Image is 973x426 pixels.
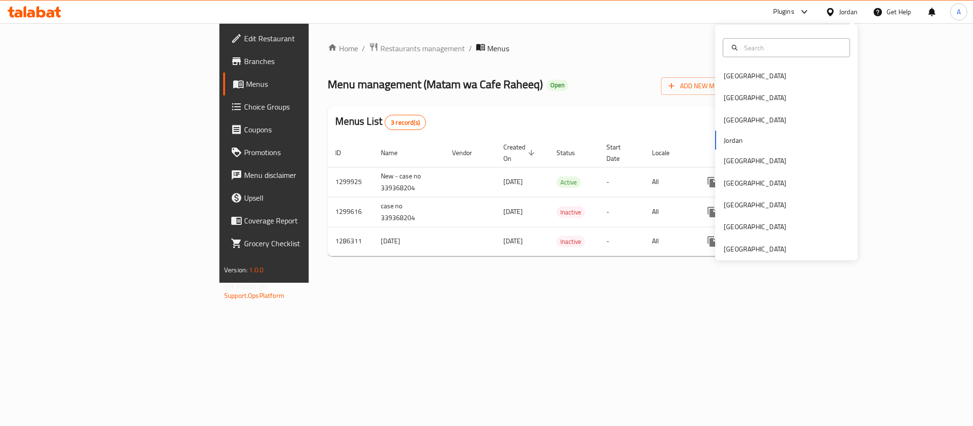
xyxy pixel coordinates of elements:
span: Upsell [244,192,374,204]
input: Search [740,42,844,53]
button: Add New Menu [661,77,735,95]
span: Status [557,147,587,158]
div: Total records count [385,115,426,130]
a: Grocery Checklist [223,232,382,255]
a: Menu disclaimer [223,164,382,186]
td: case no 339368204 [373,197,444,227]
span: Inactive [557,207,585,218]
button: more [701,230,724,253]
span: Start Date [606,141,633,164]
span: Menu disclaimer [244,169,374,181]
span: Choice Groups [244,101,374,112]
span: Menu management ( Matam wa Cafe Raheeq ) [328,74,543,95]
a: Edit Restaurant [223,27,382,50]
a: Restaurants management [369,42,465,55]
span: Get support on: [224,280,268,292]
a: Promotions [223,141,382,164]
span: Restaurants management [380,43,465,54]
td: All [644,197,693,227]
div: [GEOGRAPHIC_DATA] [724,243,786,254]
td: All [644,227,693,256]
span: Coverage Report [244,215,374,226]
span: Promotions [244,147,374,158]
button: more [701,201,724,223]
li: / [469,43,472,54]
div: [GEOGRAPHIC_DATA] [724,114,786,125]
span: Edit Restaurant [244,33,374,44]
nav: breadcrumb [328,42,735,55]
button: more [701,171,724,194]
span: Inactive [557,236,585,247]
span: Version: [224,264,247,276]
div: [GEOGRAPHIC_DATA] [724,177,786,188]
span: ID [335,147,353,158]
a: Branches [223,50,382,73]
td: - [599,197,644,227]
span: Locale [652,147,682,158]
h2: Menus List [335,114,426,130]
div: Open [547,80,568,91]
a: Upsell [223,186,382,209]
span: 1.0.0 [249,264,264,276]
td: New - case no 339368204 [373,167,444,197]
span: [DATE] [503,235,523,247]
span: Name [381,147,410,158]
td: - [599,227,644,256]
div: Jordan [839,7,858,17]
span: Grocery Checklist [244,238,374,249]
td: All [644,167,693,197]
div: Plugins [773,6,794,18]
div: [GEOGRAPHIC_DATA] [724,222,786,232]
div: [GEOGRAPHIC_DATA] [724,71,786,81]
span: [DATE] [503,176,523,188]
a: Support.OpsPlatform [224,289,284,302]
table: enhanced table [328,139,800,256]
div: Export file [708,111,731,134]
span: [DATE] [503,205,523,218]
span: A [957,7,961,17]
div: [GEOGRAPHIC_DATA] [724,156,786,166]
span: Open [547,81,568,89]
span: Vendor [452,147,484,158]
span: Active [557,177,581,188]
td: - [599,167,644,197]
span: Add New Menu [669,80,727,92]
td: [DATE] [373,227,444,256]
a: Menus [223,73,382,95]
span: Created On [503,141,538,164]
span: Menus [246,78,374,90]
div: [GEOGRAPHIC_DATA] [724,200,786,210]
th: Actions [693,139,800,167]
a: Coupons [223,118,382,141]
a: Coverage Report [223,209,382,232]
div: [GEOGRAPHIC_DATA] [724,93,786,103]
span: Branches [244,56,374,67]
span: 3 record(s) [385,118,425,127]
a: Choice Groups [223,95,382,118]
span: Coupons [244,124,374,135]
span: Menus [487,43,509,54]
